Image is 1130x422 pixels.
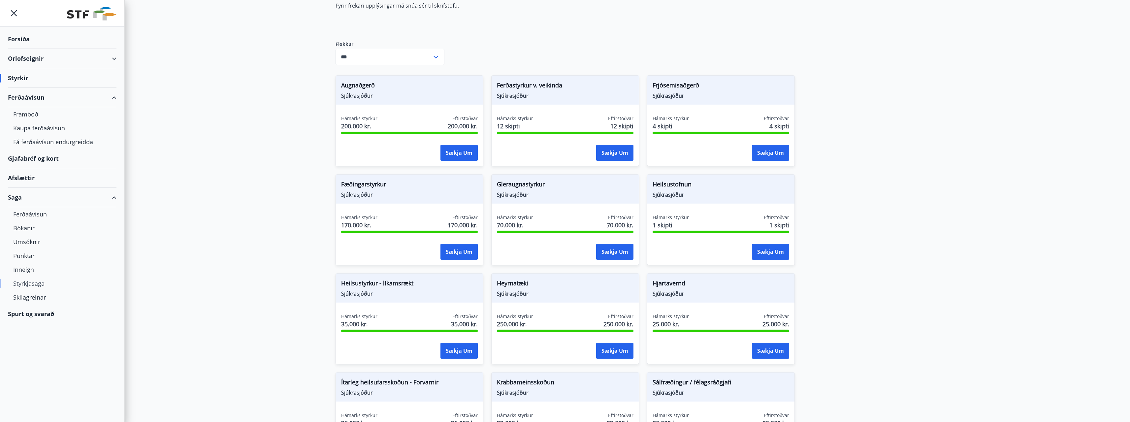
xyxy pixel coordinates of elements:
[336,41,444,48] label: Flokkur
[608,412,633,419] span: Eftirstöðvar
[497,313,533,320] span: Hámarks styrkur
[341,412,377,419] span: Hámarks styrkur
[497,378,633,389] span: Krabbameinsskoðun
[608,313,633,320] span: Eftirstöðvar
[608,214,633,221] span: Eftirstöðvar
[67,7,116,20] img: union_logo
[752,244,789,260] button: Sækja um
[341,115,377,122] span: Hámarks styrkur
[497,92,633,99] span: Sjúkrasjóður
[752,145,789,161] button: Sækja um
[497,389,633,396] span: Sjúkrasjóður
[603,320,633,328] span: 250.000 kr.
[653,412,689,419] span: Hámarks styrkur
[13,249,111,263] div: Punktar
[653,221,689,229] span: 1 skipti
[653,378,789,389] span: Sálfræðingur / félagsráðgjafi
[13,107,111,121] div: Framboð
[336,2,647,9] p: Fyrir frekari upplýsingar má snúa sér til skrifstofu.
[13,290,111,304] div: Skilagreinar
[341,122,377,130] span: 200.000 kr.
[341,180,478,191] span: Fæðingarstyrkur
[653,92,789,99] span: Sjúkrasjóður
[497,81,633,92] span: Ferðastyrkur v. veikinda
[769,221,789,229] span: 1 skipti
[497,115,533,122] span: Hámarks styrkur
[497,191,633,198] span: Sjúkrasjóður
[13,235,111,249] div: Umsóknir
[341,81,478,92] span: Augnaðgerð
[8,29,116,49] div: Forsíða
[440,244,478,260] button: Sækja um
[769,122,789,130] span: 4 skipti
[764,214,789,221] span: Eftirstöðvar
[497,122,533,130] span: 12 skipti
[452,214,478,221] span: Eftirstöðvar
[341,378,478,389] span: Ítarleg heilsufarsskoðun - Forvarnir
[497,180,633,191] span: Gleraugnastyrkur
[452,115,478,122] span: Eftirstöðvar
[596,343,633,359] button: Sækja um
[653,122,689,130] span: 4 skipti
[440,343,478,359] button: Sækja um
[653,290,789,297] span: Sjúkrasjóður
[764,115,789,122] span: Eftirstöðvar
[341,320,377,328] span: 35.000 kr.
[596,244,633,260] button: Sækja um
[762,320,789,328] span: 25.000 kr.
[341,214,377,221] span: Hámarks styrkur
[448,122,478,130] span: 200.000 kr.
[8,7,20,19] button: menu
[451,320,478,328] span: 35.000 kr.
[497,290,633,297] span: Sjúkrasjóður
[341,279,478,290] span: Heilsustyrkur - líkamsrækt
[341,191,478,198] span: Sjúkrasjóður
[341,221,377,229] span: 170.000 kr.
[497,279,633,290] span: Heyrnatæki
[13,121,111,135] div: Kaupa ferðaávísun
[764,412,789,419] span: Eftirstöðvar
[8,49,116,68] div: Orlofseignir
[13,276,111,290] div: Styrkjasaga
[608,115,633,122] span: Eftirstöðvar
[452,313,478,320] span: Eftirstöðvar
[653,81,789,92] span: Frjósemisaðgerð
[653,214,689,221] span: Hámarks styrkur
[497,221,533,229] span: 70.000 kr.
[8,188,116,207] div: Saga
[13,207,111,221] div: Ferðaávísun
[341,389,478,396] span: Sjúkrasjóður
[13,221,111,235] div: Bókanir
[653,313,689,320] span: Hámarks styrkur
[596,145,633,161] button: Sækja um
[341,290,478,297] span: Sjúkrasjóður
[8,68,116,88] div: Styrkir
[497,214,533,221] span: Hámarks styrkur
[653,320,689,328] span: 25.000 kr.
[452,412,478,419] span: Eftirstöðvar
[653,191,789,198] span: Sjúkrasjóður
[341,313,377,320] span: Hámarks styrkur
[448,221,478,229] span: 170.000 kr.
[653,389,789,396] span: Sjúkrasjóður
[653,115,689,122] span: Hámarks styrkur
[653,279,789,290] span: Hjartavernd
[8,149,116,168] div: Gjafabréf og kort
[13,135,111,149] div: Fá ferðaávísun endurgreidda
[341,92,478,99] span: Sjúkrasjóður
[497,412,533,419] span: Hámarks styrkur
[610,122,633,130] span: 12 skipti
[8,168,116,188] div: Afslættir
[497,320,533,328] span: 250.000 kr.
[607,221,633,229] span: 70.000 kr.
[653,180,789,191] span: Heilsustofnun
[764,313,789,320] span: Eftirstöðvar
[8,304,116,323] div: Spurt og svarað
[440,145,478,161] button: Sækja um
[752,343,789,359] button: Sækja um
[8,88,116,107] div: Ferðaávísun
[13,263,111,276] div: Inneign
